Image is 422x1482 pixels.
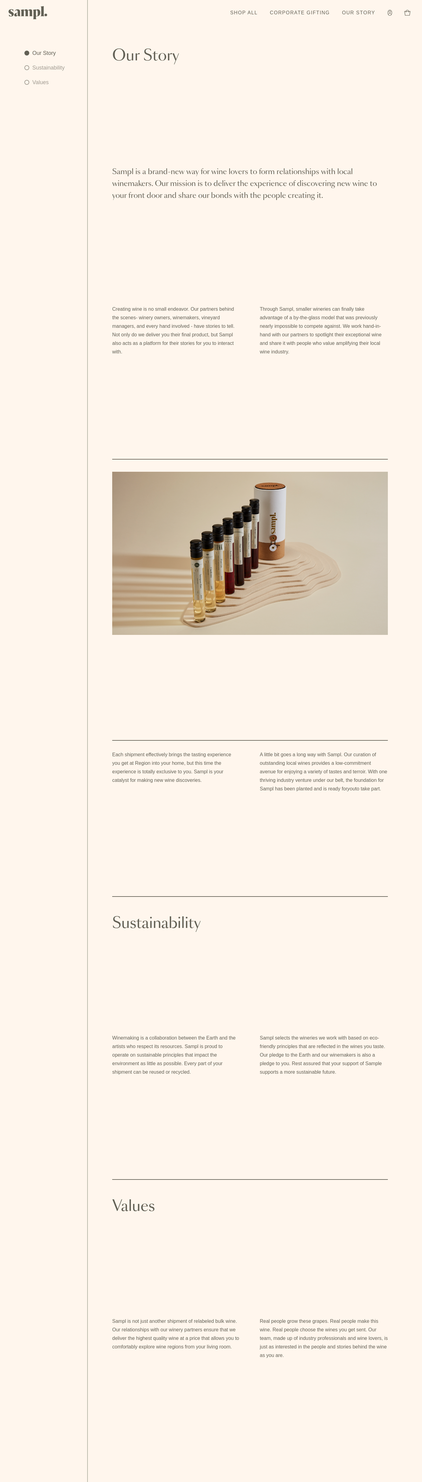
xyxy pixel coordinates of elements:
p: Winemaking is a collaboration between the Earth and the artists who respect its resources. Sampl ... [112,1034,240,1076]
a: Our Story [24,49,65,57]
h2: Values [112,1179,388,1307]
p: Through Sampl, smaller wineries can finally take advantage of a by-the-glass model that was previ... [260,305,388,356]
h2: Our Story [112,49,388,156]
p: Sampl selects the wineries we work with based on eco-friendly principles that are reflected in th... [260,1034,388,1076]
em: you [347,786,355,791]
p: Sampl is not just another shipment of relabeled bulk wine. Our relationships with our winery part... [112,1317,240,1351]
img: Sampl logo [9,6,48,19]
p: Each shipment effectively brings the tasting experience you get at Region into your home, but thi... [112,750,240,785]
a: Shop All [227,6,261,20]
a: Corporate Gifting [267,6,333,20]
p: Creating wine is no small endeavor. Our partners behind the scenes- winery owners, winemakers, vi... [112,305,240,356]
p: A little bit goes a long way with Sampl. Our curation of outstanding local wines provides a low-c... [260,750,388,793]
p: Real people grow these grapes. Real people make this wine. Real people choose the wines you get s... [260,1317,388,1360]
h2: Sustainability [112,896,388,1024]
a: Values [24,78,65,87]
p: Sampl is a brand-new way for wine lovers to form relationships with local winemakers. Our mission... [112,166,388,202]
a: Sustainability [24,63,65,72]
a: Our Story [339,6,378,20]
